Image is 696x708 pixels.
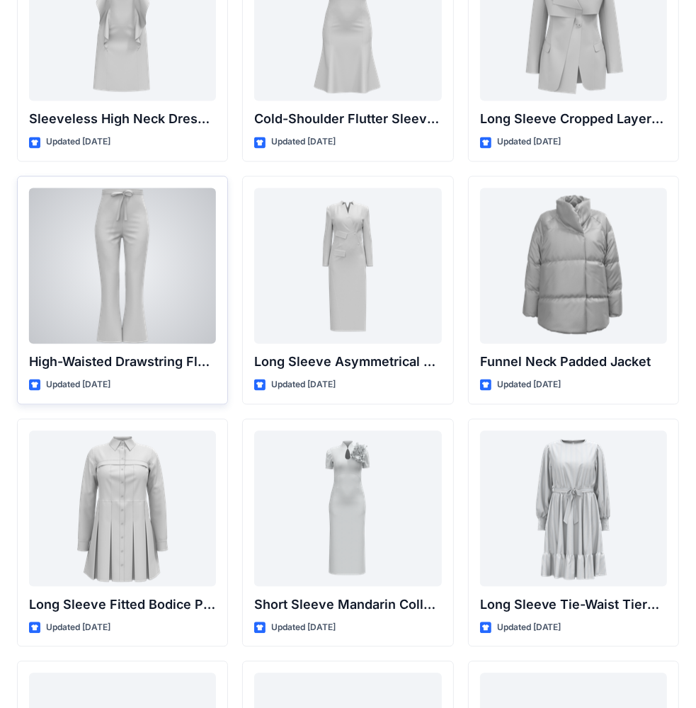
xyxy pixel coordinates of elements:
p: Updated [DATE] [46,135,110,149]
p: Updated [DATE] [46,377,110,392]
p: Updated [DATE] [497,135,561,149]
p: Updated [DATE] [497,620,561,635]
p: Cold-Shoulder Flutter Sleeve Midi Dress [254,109,441,129]
p: Long Sleeve Asymmetrical Wrap Midi Dress [254,352,441,372]
p: Sleeveless High Neck Dress with Front Ruffle [29,109,216,129]
p: Short Sleeve Mandarin Collar Sheath Dress with Floral Appliqué [254,595,441,615]
p: Updated [DATE] [497,377,561,392]
p: Long Sleeve Fitted Bodice Pleated Mini Shirt Dress [29,595,216,615]
a: Long Sleeve Fitted Bodice Pleated Mini Shirt Dress [29,430,216,586]
p: Long Sleeve Cropped Layered Blazer Dress [480,109,667,129]
p: High-Waisted Drawstring Flare Trousers [29,352,216,372]
p: Updated [DATE] [271,377,336,392]
a: High-Waisted Drawstring Flare Trousers [29,188,216,343]
p: Funnel Neck Padded Jacket [480,352,667,372]
a: Funnel Neck Padded Jacket [480,188,667,343]
p: Updated [DATE] [46,620,110,635]
p: Updated [DATE] [271,135,336,149]
a: Short Sleeve Mandarin Collar Sheath Dress with Floral Appliqué [254,430,441,586]
a: Long Sleeve Asymmetrical Wrap Midi Dress [254,188,441,343]
p: Long Sleeve Tie-Waist Tiered Hem Midi Dress [480,595,667,615]
a: Long Sleeve Tie-Waist Tiered Hem Midi Dress [480,430,667,586]
p: Updated [DATE] [271,620,336,635]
